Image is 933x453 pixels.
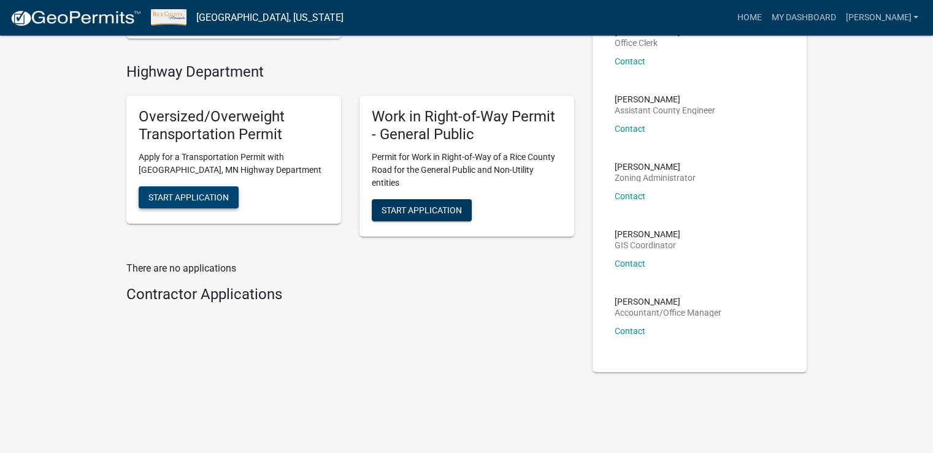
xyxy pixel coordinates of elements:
[615,308,721,317] p: Accountant/Office Manager
[615,28,680,36] p: [PERSON_NAME]
[615,326,645,336] a: Contact
[382,205,462,215] span: Start Application
[615,95,715,104] p: [PERSON_NAME]
[615,162,696,171] p: [PERSON_NAME]
[615,297,721,306] p: [PERSON_NAME]
[372,151,562,189] p: Permit for Work in Right-of-Way of a Rice County Road for the General Public and Non-Utility enti...
[615,39,680,47] p: Office Clerk
[139,151,329,177] p: Apply for a Transportation Permit with [GEOGRAPHIC_DATA], MN Highway Department
[615,259,645,268] a: Contact
[372,108,562,143] h5: Work in Right-of-Way Permit - General Public
[151,9,186,26] img: Rice County, Minnesota
[615,173,696,182] p: Zoning Administrator
[139,186,239,208] button: Start Application
[615,56,645,66] a: Contact
[126,261,574,276] p: There are no applications
[615,191,645,201] a: Contact
[196,7,344,28] a: [GEOGRAPHIC_DATA], [US_STATE]
[615,230,680,238] p: [PERSON_NAME]
[615,124,645,134] a: Contact
[615,106,715,115] p: Assistant County Engineer
[139,108,329,143] h5: Oversized/Overweight Transportation Permit
[372,199,472,221] button: Start Application
[615,241,680,249] p: GIS Coordinator
[766,6,840,29] a: My Dashboard
[126,63,574,81] h4: Highway Department
[840,6,923,29] a: [PERSON_NAME]
[126,286,574,303] h4: Contractor Applications
[732,6,766,29] a: Home
[148,192,229,202] span: Start Application
[126,286,574,308] wm-workflow-list-section: Contractor Applications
